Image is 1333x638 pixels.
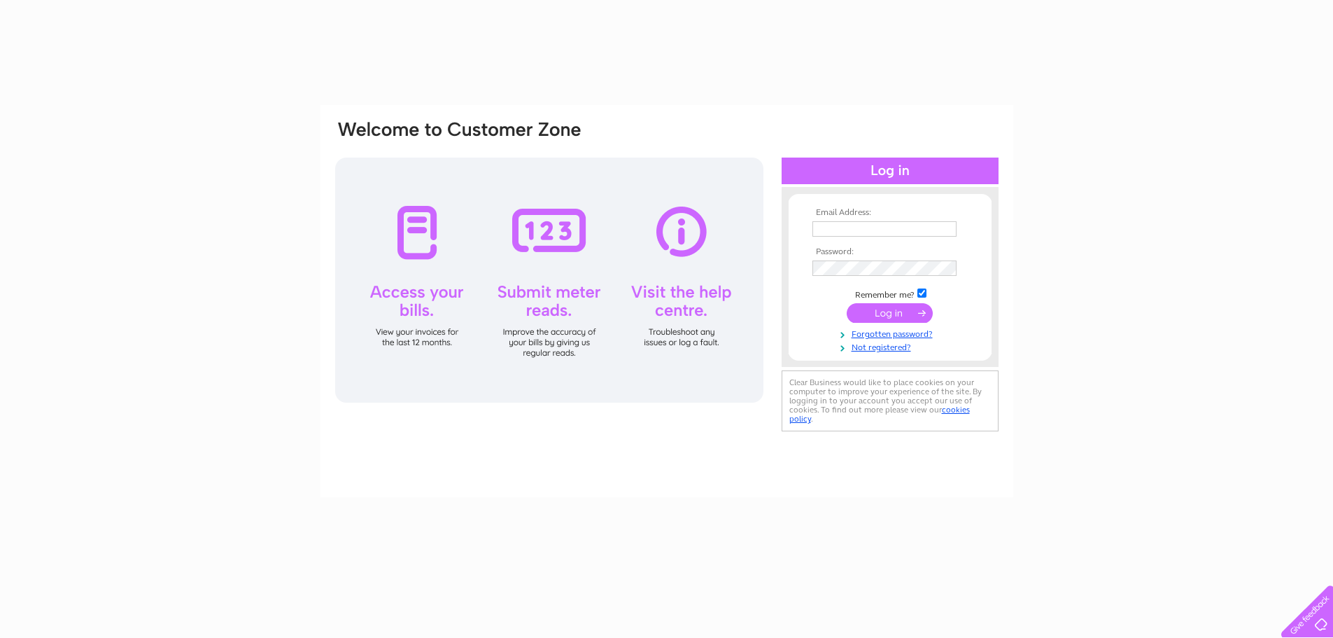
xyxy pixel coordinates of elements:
div: Clear Business would like to place cookies on your computer to improve your experience of the sit... [782,370,999,431]
a: Not registered? [812,340,971,353]
input: Submit [847,303,933,323]
th: Password: [809,247,971,257]
a: cookies policy [789,405,970,424]
th: Email Address: [809,208,971,218]
td: Remember me? [809,286,971,300]
a: Forgotten password? [812,326,971,340]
